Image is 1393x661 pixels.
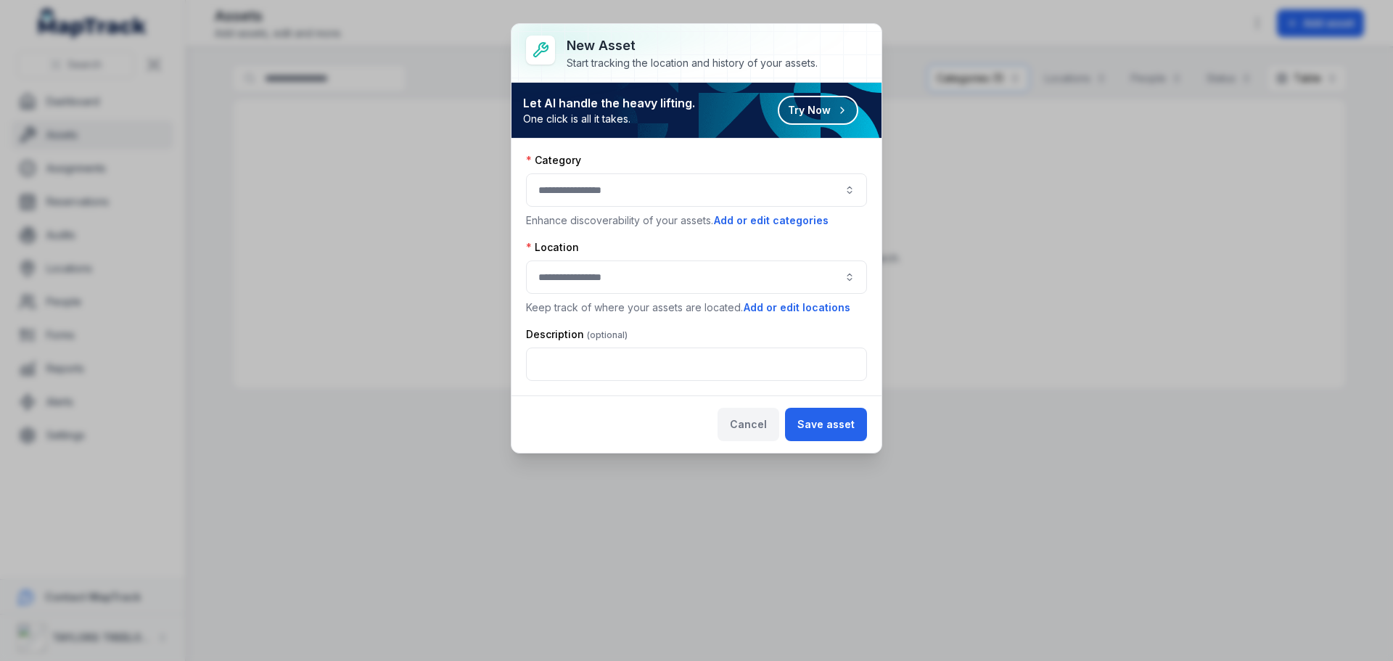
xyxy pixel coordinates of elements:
button: Add or edit locations [743,300,851,316]
label: Location [526,240,579,255]
button: Cancel [718,408,779,441]
button: Save asset [785,408,867,441]
button: Try Now [778,96,858,125]
p: Enhance discoverability of your assets. [526,213,867,229]
p: Keep track of where your assets are located. [526,300,867,316]
label: Category [526,153,581,168]
strong: Let AI handle the heavy lifting. [523,94,695,112]
span: One click is all it takes. [523,112,695,126]
button: Add or edit categories [713,213,829,229]
label: Description [526,327,628,342]
h3: New asset [567,36,818,56]
div: Start tracking the location and history of your assets. [567,56,818,70]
